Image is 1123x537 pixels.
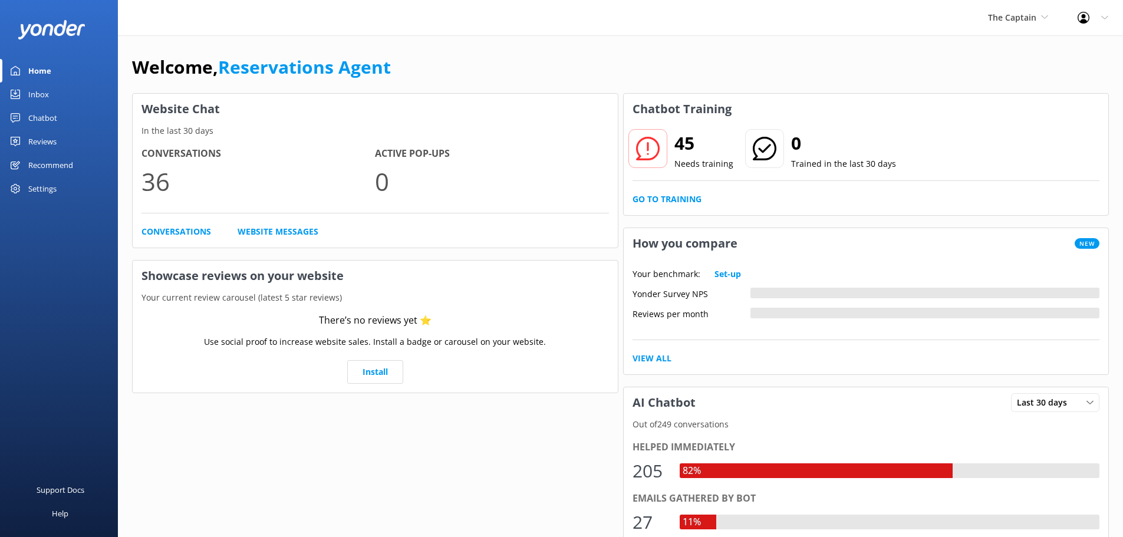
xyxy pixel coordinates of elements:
div: Helped immediately [633,440,1100,455]
div: 27 [633,508,668,536]
div: Home [28,59,51,83]
h4: Conversations [141,146,375,162]
p: Your current review carousel (latest 5 star reviews) [133,291,618,304]
div: 82% [680,463,704,479]
a: Go to Training [633,193,702,206]
div: Inbox [28,83,49,106]
h1: Welcome, [132,53,391,81]
div: Support Docs [37,478,84,502]
div: Chatbot [28,106,57,130]
h4: Active Pop-ups [375,146,608,162]
h3: Showcase reviews on your website [133,261,618,291]
p: Needs training [674,157,733,170]
span: New [1075,238,1099,249]
div: There’s no reviews yet ⭐ [319,313,432,328]
p: Out of 249 conversations [624,418,1109,431]
a: Reservations Agent [218,55,391,79]
p: Use social proof to increase website sales. Install a badge or carousel on your website. [204,335,546,348]
div: Yonder Survey NPS [633,288,750,298]
h3: How you compare [624,228,746,259]
p: Trained in the last 30 days [791,157,896,170]
h3: Website Chat [133,94,618,124]
div: Help [52,502,68,525]
div: 11% [680,515,704,530]
div: Settings [28,177,57,200]
h3: Chatbot Training [624,94,740,124]
p: 0 [375,162,608,201]
p: Your benchmark: [633,268,700,281]
div: Reviews [28,130,57,153]
h2: 0 [791,129,896,157]
a: Conversations [141,225,211,238]
p: In the last 30 days [133,124,618,137]
h2: 45 [674,129,733,157]
a: Install [347,360,403,384]
p: 36 [141,162,375,201]
a: View All [633,352,671,365]
span: Last 30 days [1017,396,1074,409]
div: Reviews per month [633,308,750,318]
h3: AI Chatbot [624,387,704,418]
div: Recommend [28,153,73,177]
div: Emails gathered by bot [633,491,1100,506]
img: yonder-white-logo.png [18,20,85,39]
a: Set-up [714,268,741,281]
div: 205 [633,457,668,485]
a: Website Messages [238,225,318,238]
span: The Captain [988,12,1036,23]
